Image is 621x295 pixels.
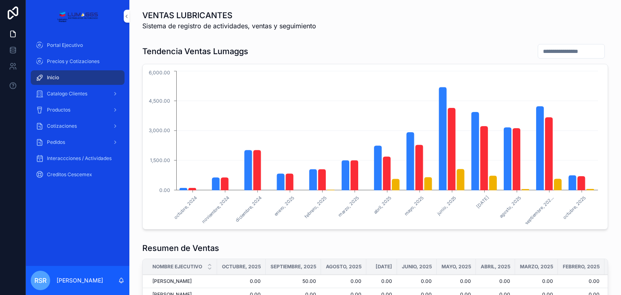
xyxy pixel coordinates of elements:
[270,263,316,270] span: septiembre, 2025
[403,195,425,217] text: mayo, 2025
[57,276,103,284] p: [PERSON_NAME]
[26,32,129,192] div: scrollable content
[31,38,125,53] a: Portal Ejecutivo
[437,275,476,288] td: 0.00
[515,275,558,288] td: 0.00
[31,103,125,117] a: Productos
[31,54,125,69] a: Precios y Cotizaciones
[266,275,321,288] td: 50.00
[563,263,600,270] span: febrero, 2025
[217,275,266,288] td: 0.00
[520,263,553,270] span: marzo, 2025
[173,195,198,220] text: octubre, 2024
[47,155,112,162] span: Interaccciones / Actividades
[57,10,98,23] img: App logo
[372,195,393,215] text: abril, 2025
[142,10,316,21] h1: VENTAS LUBRICANTES
[558,275,604,288] td: 0.00
[142,242,219,254] h1: Resumen de Ventas
[143,275,217,288] td: [PERSON_NAME]
[201,195,231,225] text: noviembre, 2024
[47,171,92,178] span: Creditos Cescemex
[142,21,316,31] span: Sistema de registro de actividades, ventas y seguimiento
[150,157,170,163] tspan: 1,500.00
[273,195,295,217] text: enero, 2025
[47,107,70,113] span: Productos
[47,123,77,129] span: Cotizaciones
[31,119,125,133] a: Cotizaciones
[366,275,397,288] td: 0.00
[31,86,125,101] a: Catalogo Clientes
[476,275,515,288] td: 0.00
[31,135,125,150] a: Pedidos
[402,263,432,270] span: junio, 2025
[142,46,248,57] h1: Tendencia Ventas Lumaggs
[321,275,366,288] td: 0.00
[326,263,361,270] span: agosto, 2025
[152,263,202,270] span: Nombre Ejecutivo
[524,195,555,226] text: septiembre, 202...
[481,263,510,270] span: abril, 2025
[303,195,328,219] text: febrero, 2025
[148,69,603,224] div: chart
[397,275,437,288] td: 0.00
[234,195,263,223] text: diciembre, 2024
[337,195,360,218] text: marzo, 2025
[562,195,587,220] text: octubre, 2025
[159,187,170,193] tspan: 0.00
[34,276,46,285] span: RSR
[498,195,522,219] text: agosto, 2025
[436,195,458,217] text: junio, 2025
[47,91,87,97] span: Catalogo Clientes
[47,139,65,145] span: Pedidos
[47,42,83,48] span: Portal Ejecutivo
[376,263,392,270] span: [DATE]
[222,263,261,270] span: octubre, 2025
[149,98,170,104] tspan: 4,500.00
[149,70,170,76] tspan: 6,000.00
[47,74,59,81] span: Inicio
[149,127,170,133] tspan: 3,000.00
[441,263,471,270] span: mayo, 2025
[31,70,125,85] a: Inicio
[31,151,125,166] a: Interaccciones / Actividades
[47,58,99,65] span: Precios y Cotizaciones
[475,195,490,209] text: [DATE]
[31,167,125,182] a: Creditos Cescemex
